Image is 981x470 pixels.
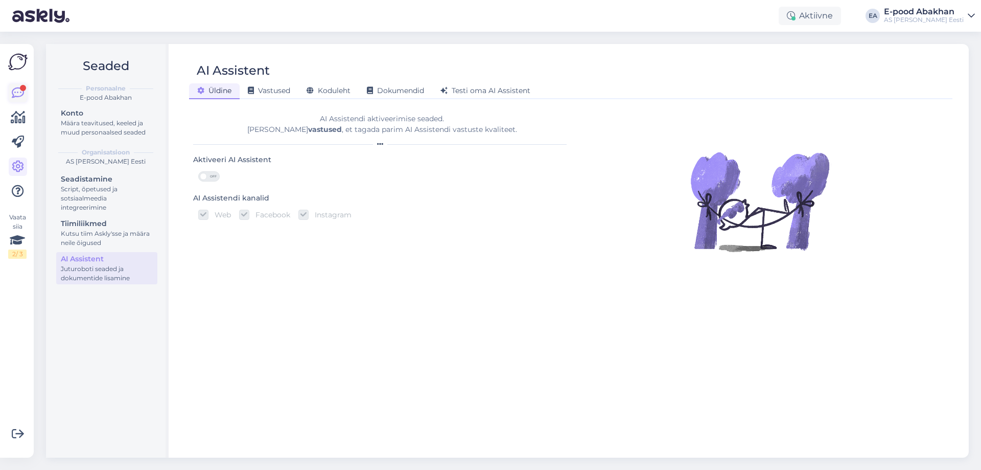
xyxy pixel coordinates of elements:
[61,185,153,212] div: Script, õpetused ja sotsiaalmeedia integreerimine
[197,86,231,95] span: Üldine
[56,172,157,214] a: SeadistamineScript, õpetused ja sotsiaalmeedia integreerimine
[8,213,27,259] div: Vaata siia
[866,9,880,23] div: EA
[61,218,153,229] div: Tiimiliikmed
[56,217,157,249] a: TiimiliikmedKutsu tiim Askly'sse ja määra neile õigused
[82,148,130,157] b: Organisatsioon
[309,210,352,220] label: Instagram
[61,229,153,248] div: Kutsu tiim Askly'sse ja määra neile õigused
[248,86,290,95] span: Vastused
[779,7,841,25] div: Aktiivne
[249,210,290,220] label: Facebook
[61,174,153,185] div: Seadistamine
[884,8,975,24] a: E-pood AbakhanAS [PERSON_NAME] Eesti
[197,61,270,80] div: AI Assistent
[688,130,831,273] img: Illustration
[54,93,157,102] div: E-pood Abakhan
[54,157,157,166] div: AS [PERSON_NAME] Eesti
[61,119,153,137] div: Määra teavitused, keeled ja muud personaalsed seaded
[208,210,231,220] label: Web
[8,52,28,72] img: Askly Logo
[193,193,269,204] div: AI Assistendi kanalid
[884,8,964,16] div: E-pood Abakhan
[56,106,157,139] a: KontoMäära teavitused, keeled ja muud personaalsed seaded
[207,172,219,181] span: OFF
[884,16,964,24] div: AS [PERSON_NAME] Eesti
[54,56,157,76] h2: Seaded
[8,250,27,259] div: 2 / 3
[61,254,153,264] div: AI Assistent
[307,86,351,95] span: Koduleht
[440,86,530,95] span: Testi oma AI Assistent
[193,114,571,135] div: AI Assistendi aktiveerimise seaded. [PERSON_NAME] , et tagada parim AI Assistendi vastuste kvalit...
[86,84,126,93] b: Personaalne
[193,154,271,166] div: Aktiveeri AI Assistent
[61,108,153,119] div: Konto
[61,264,153,283] div: Juturoboti seaded ja dokumentide lisamine
[308,125,342,134] b: vastused
[367,86,424,95] span: Dokumendid
[56,252,157,284] a: AI AssistentJuturoboti seaded ja dokumentide lisamine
